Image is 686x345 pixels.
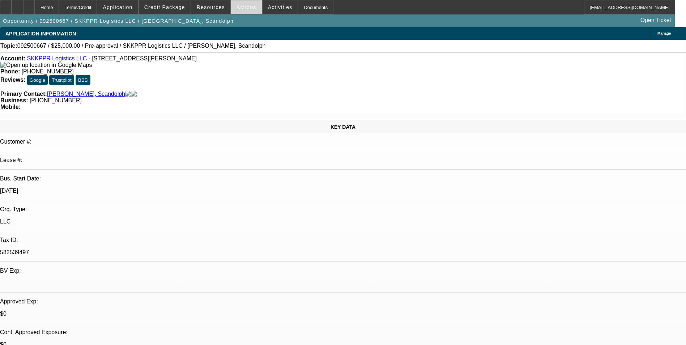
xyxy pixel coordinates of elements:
strong: Account: [0,55,25,61]
button: BBB [76,75,90,85]
button: Application [97,0,138,14]
a: Open Ticket [638,14,674,26]
span: Activities [268,4,293,10]
img: Open up location in Google Maps [0,62,92,68]
img: facebook-icon.png [125,91,131,97]
span: [PHONE_NUMBER] [30,97,82,103]
a: View Google Maps [0,62,92,68]
span: 092500667 / $25,000.00 / Pre-approval / SKKPPR Logistics LLC / [PERSON_NAME], Scandolph [17,43,266,49]
span: APPLICATION INFORMATION [5,31,76,37]
button: Resources [191,0,230,14]
span: Manage [657,31,671,35]
span: Opportunity / 092500667 / SKKPPR Logistics LLC / [GEOGRAPHIC_DATA], Scandolph [3,18,234,24]
button: Actions [231,0,262,14]
strong: Topic: [0,43,17,49]
button: Trustpilot [49,75,74,85]
strong: Mobile: [0,104,21,110]
button: Activities [263,0,298,14]
a: SKKPPR Logistics LLC [27,55,87,61]
span: Application [103,4,132,10]
strong: Reviews: [0,77,25,83]
span: [PHONE_NUMBER] [22,68,74,74]
strong: Primary Contact: [0,91,47,97]
button: Credit Package [139,0,191,14]
strong: Phone: [0,68,20,74]
span: Resources [197,4,225,10]
span: Credit Package [144,4,185,10]
img: linkedin-icon.png [131,91,137,97]
a: [PERSON_NAME], Scandolph [47,91,125,97]
span: KEY DATA [331,124,355,130]
span: Actions [237,4,256,10]
strong: Business: [0,97,28,103]
button: Google [27,75,48,85]
span: - [STREET_ADDRESS][PERSON_NAME] [89,55,197,61]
